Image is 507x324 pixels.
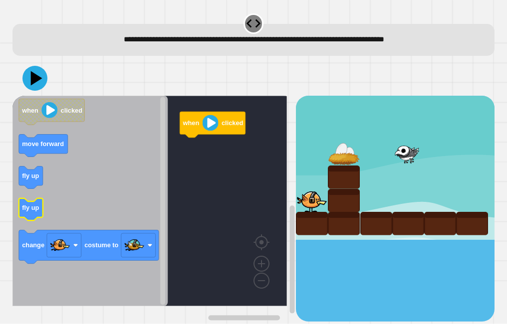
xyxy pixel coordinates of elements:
[85,242,119,249] text: costume to
[12,96,296,322] div: Blockly Workspace
[61,107,82,114] text: clicked
[22,172,39,179] text: fly up
[183,119,200,127] text: when
[22,140,64,148] text: move forward
[22,204,39,211] text: fly up
[22,242,45,249] text: change
[222,119,243,127] text: clicked
[22,107,39,114] text: when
